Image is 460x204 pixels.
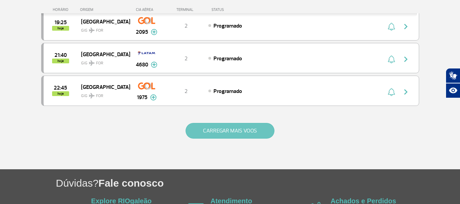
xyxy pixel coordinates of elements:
[388,22,395,31] img: sino-painel-voo.svg
[89,93,95,98] img: destiny_airplane.svg
[52,91,69,96] span: hoje
[81,89,125,99] span: GIG
[136,61,148,69] span: 4680
[80,7,130,12] div: ORIGEM
[81,17,125,26] span: [GEOGRAPHIC_DATA]
[96,93,103,99] span: FOR
[213,55,242,62] span: Programado
[81,57,125,66] span: GIG
[446,68,460,83] button: Abrir tradutor de língua de sinais.
[185,88,188,95] span: 2
[151,29,157,35] img: mais-info-painel-voo.svg
[446,68,460,98] div: Plugin de acessibilidade da Hand Talk.
[402,22,410,31] img: seta-direita-painel-voo.svg
[150,94,157,100] img: mais-info-painel-voo.svg
[130,7,164,12] div: CIA AÉREA
[81,24,125,34] span: GIG
[98,177,164,189] span: Fale conosco
[151,62,157,68] img: mais-info-painel-voo.svg
[96,60,103,66] span: FOR
[54,20,67,25] span: 2025-08-26 19:25:00
[388,55,395,63] img: sino-painel-voo.svg
[81,82,125,91] span: [GEOGRAPHIC_DATA]
[402,88,410,96] img: seta-direita-painel-voo.svg
[43,7,80,12] div: HORÁRIO
[81,50,125,59] span: [GEOGRAPHIC_DATA]
[446,83,460,98] button: Abrir recursos assistivos.
[54,85,67,90] span: 2025-08-26 22:45:00
[388,88,395,96] img: sino-painel-voo.svg
[402,55,410,63] img: seta-direita-painel-voo.svg
[164,7,208,12] div: TERMINAL
[56,176,460,190] h1: Dúvidas?
[186,123,274,139] button: CARREGAR MAIS VOOS
[208,7,264,12] div: STATUS
[52,59,69,63] span: hoje
[52,26,69,31] span: hoje
[89,60,95,66] img: destiny_airplane.svg
[213,22,242,29] span: Programado
[213,88,242,95] span: Programado
[54,53,67,58] span: 2025-08-26 21:40:00
[185,22,188,29] span: 2
[136,28,148,36] span: 2095
[89,28,95,33] img: destiny_airplane.svg
[137,93,147,101] span: 1975
[185,55,188,62] span: 2
[96,28,103,34] span: FOR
